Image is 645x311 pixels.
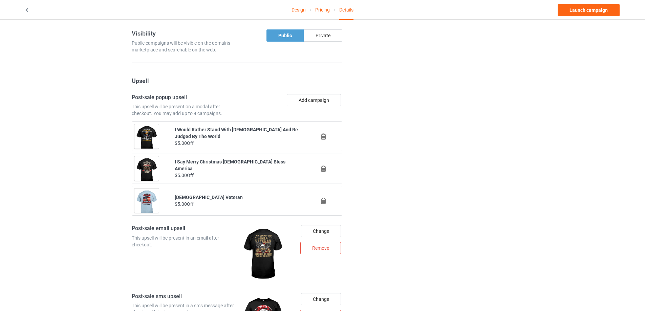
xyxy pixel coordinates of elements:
[315,0,330,19] a: Pricing
[175,140,299,147] div: $5.00 Off
[304,29,342,42] div: Private
[266,29,304,42] div: Public
[132,40,235,53] div: Public campaigns will be visible on the domain's marketplace and searchable on the web.
[132,225,235,232] h4: Post-sale email upsell
[132,94,235,101] h4: Post-sale popup upsell
[339,0,353,20] div: Details
[239,225,286,283] img: regular.jpg
[132,293,235,300] h4: Post-sale sms upsell
[175,201,299,207] div: $5.00 Off
[132,103,235,117] div: This upsell will be present on a modal after checkout. You may add up to 4 campaigns.
[558,4,620,16] a: Launch campaign
[175,195,243,200] b: [DEMOGRAPHIC_DATA] Veteran
[175,159,285,171] b: I Say Merry Christmas [DEMOGRAPHIC_DATA] Bless America
[132,29,235,37] h3: Visibility
[175,172,299,179] div: $5.00 Off
[301,225,341,237] div: Change
[292,0,306,19] a: Design
[301,293,341,305] div: Change
[132,77,342,85] h3: Upsell
[175,127,298,139] b: I Would Rather Stand With [DEMOGRAPHIC_DATA] And Be Judged By The World
[300,242,341,254] div: Remove
[287,94,341,106] button: Add campaign
[132,235,235,248] div: This upsell will be present in an email after checkout.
